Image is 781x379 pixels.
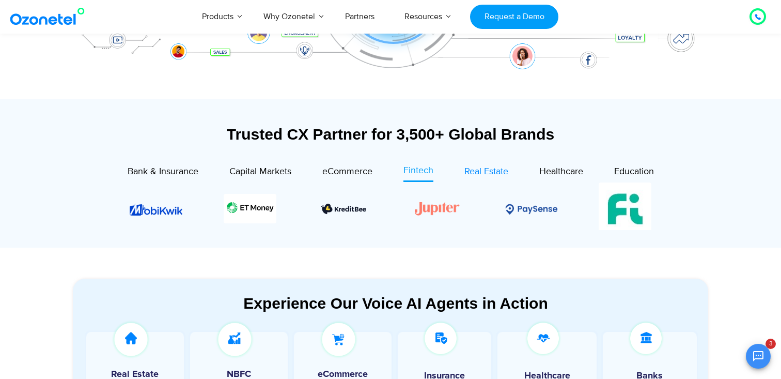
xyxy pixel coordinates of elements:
[73,125,708,143] div: Trusted CX Partner for 3,500+ Global Brands
[403,164,433,182] a: Fintech
[322,166,372,177] span: eCommerce
[229,166,291,177] span: Capital Markets
[464,166,508,177] span: Real Estate
[128,164,198,182] a: Bank & Insurance
[766,339,776,349] span: 3
[130,183,651,235] div: Image Carousel
[614,166,654,177] span: Education
[299,370,386,379] h5: eCommerce
[539,164,583,182] a: Healthcare
[403,165,433,176] span: Fintech
[195,370,283,379] h5: NBFC
[91,370,179,379] h5: Real Estate
[470,5,558,29] a: Request a Demo
[539,166,583,177] span: Healthcare
[128,166,198,177] span: Bank & Insurance
[746,344,771,369] button: Open chat
[614,164,654,182] a: Education
[83,294,708,312] div: Experience Our Voice AI Agents in Action
[229,164,291,182] a: Capital Markets
[464,164,508,182] a: Real Estate
[322,164,372,182] a: eCommerce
